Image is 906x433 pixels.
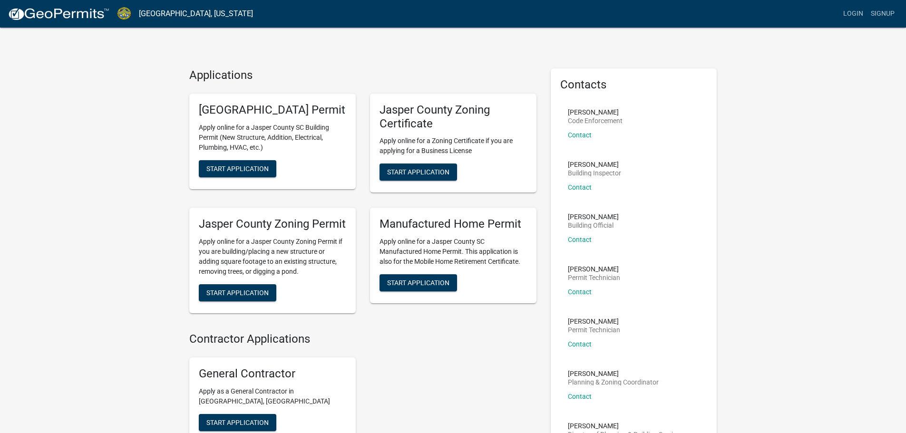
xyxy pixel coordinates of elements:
wm-workflow-list-section: Applications [189,68,536,321]
a: Contact [568,288,592,296]
span: Start Application [206,164,269,172]
span: Start Application [206,418,269,426]
span: Start Application [206,289,269,297]
img: Jasper County, South Carolina [117,7,131,20]
a: Contact [568,340,592,348]
button: Start Application [380,164,457,181]
p: Permit Technician [568,327,620,333]
h5: Jasper County Zoning Certificate [380,103,527,131]
p: [PERSON_NAME] [568,161,621,168]
button: Start Application [199,160,276,177]
h5: General Contractor [199,367,346,381]
p: [PERSON_NAME] [568,213,619,220]
a: Login [839,5,867,23]
h5: Jasper County Zoning Permit [199,217,346,231]
a: Contact [568,131,592,139]
p: Apply online for a Jasper County Zoning Permit if you are building/placing a new structure or add... [199,237,346,277]
h5: [GEOGRAPHIC_DATA] Permit [199,103,346,117]
p: Permit Technician [568,274,620,281]
h4: Contractor Applications [189,332,536,346]
span: Start Application [387,168,449,176]
a: Contact [568,183,592,191]
a: [GEOGRAPHIC_DATA], [US_STATE] [139,6,253,22]
p: Apply online for a Jasper County SC Building Permit (New Structure, Addition, Electrical, Plumbin... [199,123,346,153]
h5: Contacts [560,78,708,92]
button: Start Application [199,414,276,431]
p: Apply as a General Contractor in [GEOGRAPHIC_DATA], [GEOGRAPHIC_DATA] [199,386,346,406]
a: Signup [867,5,898,23]
p: [PERSON_NAME] [568,423,683,429]
a: Contact [568,236,592,243]
p: [PERSON_NAME] [568,318,620,325]
button: Start Application [199,284,276,301]
p: Code Enforcement [568,117,623,124]
p: Building Official [568,222,619,229]
p: [PERSON_NAME] [568,370,659,377]
p: [PERSON_NAME] [568,266,620,272]
p: Planning & Zoning Coordinator [568,379,659,385]
p: Apply online for a Zoning Certificate if you are applying for a Business License [380,136,527,156]
p: Apply online for a Jasper County SC Manufactured Home Permit. This application is also for the Mo... [380,237,527,267]
p: [PERSON_NAME] [568,109,623,115]
button: Start Application [380,274,457,291]
p: Building Inspector [568,170,621,176]
span: Start Application [387,279,449,287]
a: Contact [568,393,592,400]
h4: Applications [189,68,536,82]
h5: Manufactured Home Permit [380,217,527,231]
